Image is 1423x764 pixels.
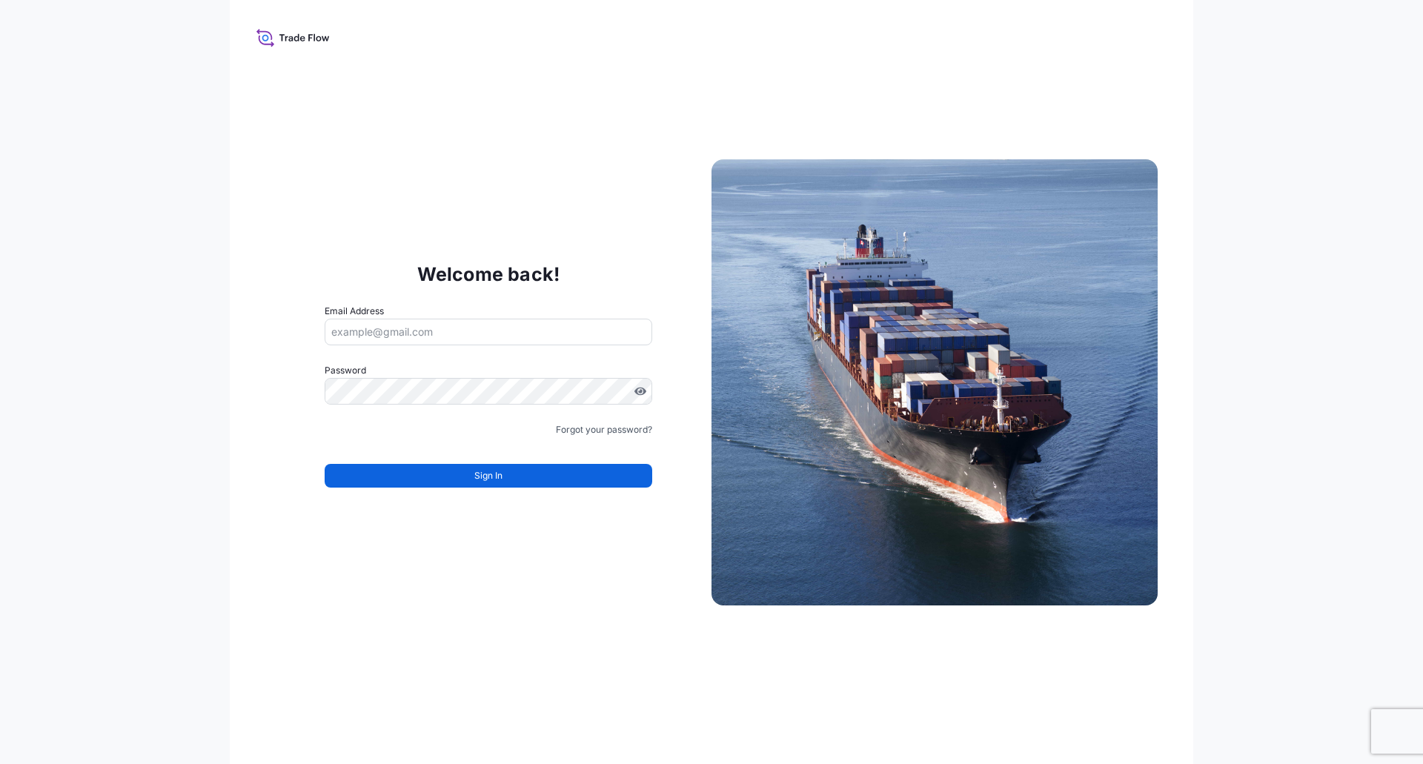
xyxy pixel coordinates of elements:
input: example@gmail.com [325,319,652,345]
a: Forgot your password? [556,422,652,437]
span: Sign In [474,468,502,483]
label: Password [325,363,652,378]
button: Show password [634,385,646,397]
p: Welcome back! [417,262,560,286]
button: Sign In [325,464,652,488]
label: Email Address [325,304,384,319]
img: Ship illustration [711,159,1158,605]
